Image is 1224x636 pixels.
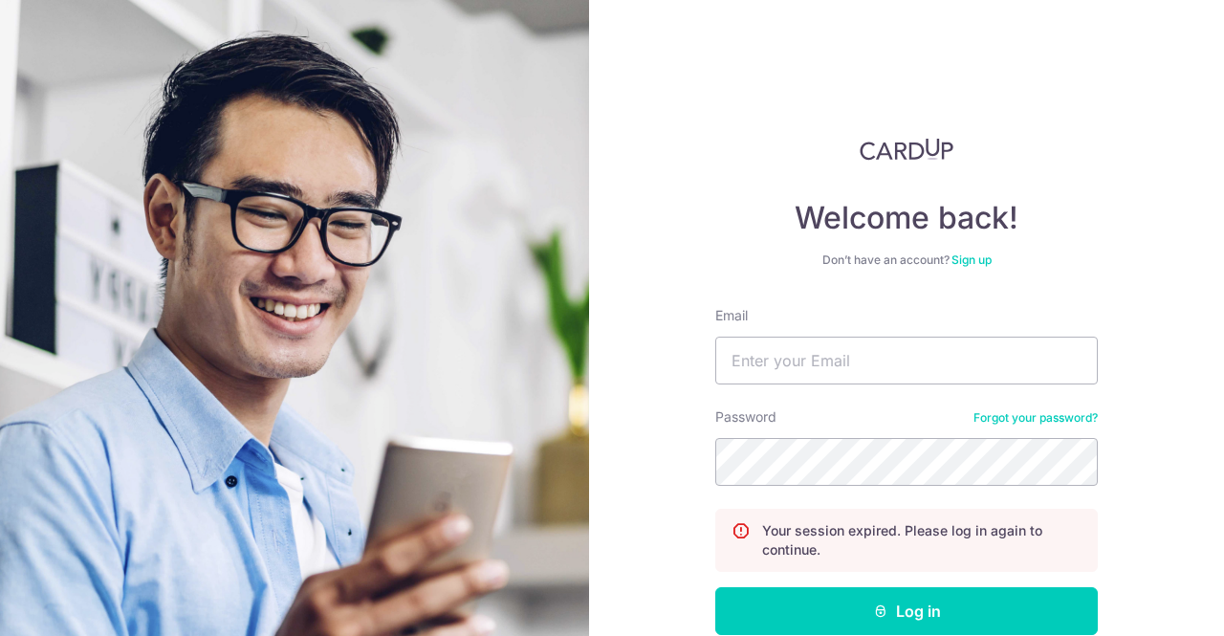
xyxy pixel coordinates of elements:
div: Don’t have an account? [715,252,1098,268]
img: CardUp Logo [860,138,953,161]
a: Sign up [951,252,992,267]
p: Your session expired. Please log in again to continue. [762,521,1082,559]
button: Log in [715,587,1098,635]
a: Forgot your password? [973,410,1098,426]
input: Enter your Email [715,337,1098,384]
label: Email [715,306,748,325]
label: Password [715,407,776,427]
h4: Welcome back! [715,199,1098,237]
